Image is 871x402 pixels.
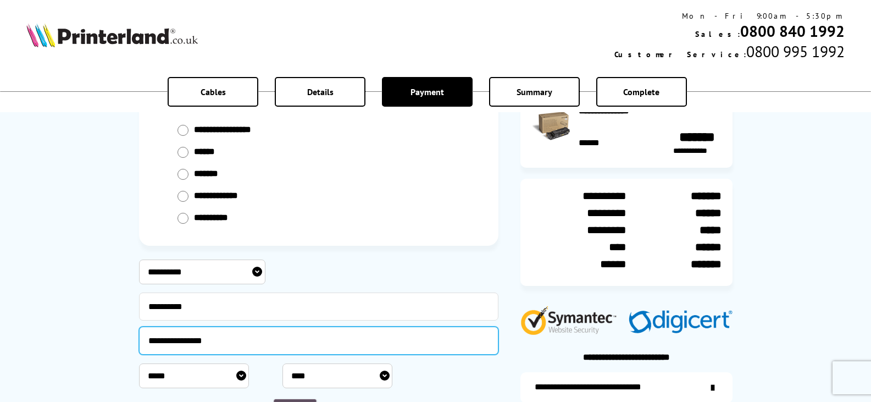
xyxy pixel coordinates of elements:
[517,86,552,97] span: Summary
[614,49,746,59] span: Customer Service:
[307,86,334,97] span: Details
[695,29,740,39] span: Sales:
[740,21,845,41] a: 0800 840 1992
[410,86,444,97] span: Payment
[623,86,659,97] span: Complete
[614,11,845,21] div: Mon - Fri 9:00am - 5:30pm
[201,86,226,97] span: Cables
[26,23,198,47] img: Printerland Logo
[746,41,845,62] span: 0800 995 1992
